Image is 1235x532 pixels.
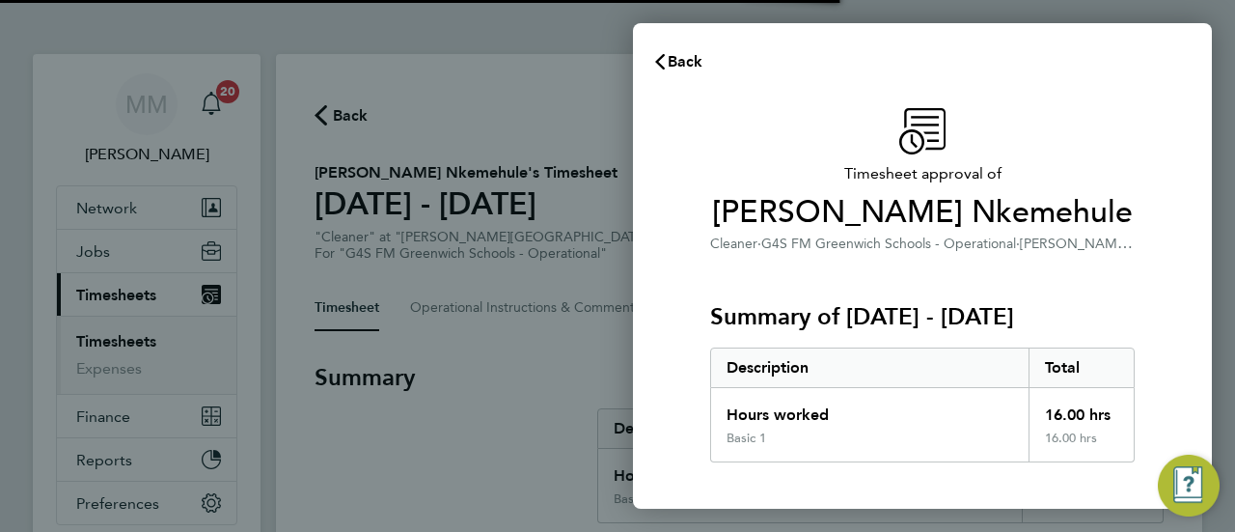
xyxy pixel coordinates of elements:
[633,42,723,81] button: Back
[711,388,1029,431] div: Hours worked
[1029,349,1135,387] div: Total
[761,236,1016,252] span: G4S FM Greenwich Schools - Operational
[727,431,766,446] div: Basic 1
[1158,455,1220,517] button: Engage Resource Center
[710,301,1135,332] h3: Summary of [DATE] - [DATE]
[710,162,1135,185] span: Timesheet approval of
[1016,236,1020,252] span: ·
[1029,388,1135,431] div: 16.00 hrs
[710,236,757,252] span: Cleaner
[710,193,1135,232] span: [PERSON_NAME] Nkemehule
[1029,431,1135,462] div: 16.00 hrs
[710,348,1135,462] div: Summary of 25 - 31 Aug 2025
[757,236,761,252] span: ·
[668,52,703,70] span: Back
[711,349,1029,387] div: Description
